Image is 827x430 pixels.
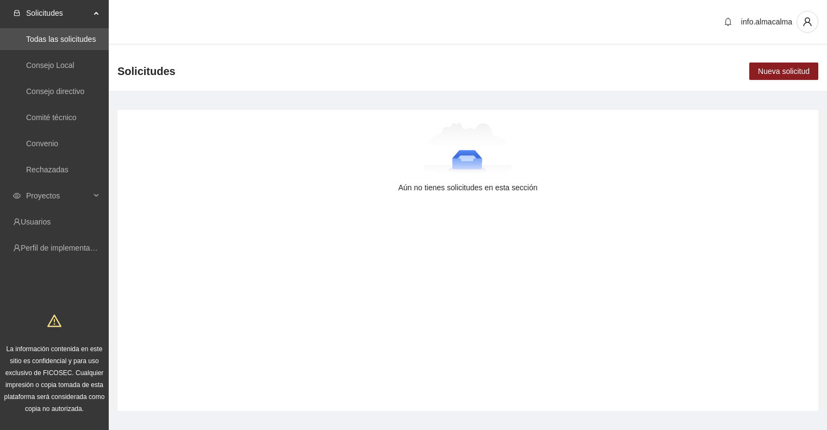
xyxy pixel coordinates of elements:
span: eye [13,192,21,200]
a: Convenio [26,139,58,148]
a: Comité técnico [26,113,77,122]
button: user [797,11,818,33]
button: bell [719,13,737,30]
img: Aún no tienes solicitudes en esta sección [424,123,512,177]
span: inbox [13,9,21,17]
span: warning [47,314,61,328]
span: Proyectos [26,185,90,207]
a: Todas las solicitudes [26,35,96,43]
div: Aún no tienes solicitudes en esta sección [135,182,801,194]
span: Solicitudes [26,2,90,24]
a: Usuarios [21,217,51,226]
span: Solicitudes [117,63,176,80]
span: info.almacalma [741,17,792,26]
span: user [797,17,818,27]
span: bell [720,17,736,26]
a: Perfil de implementadora [21,244,105,252]
a: Consejo directivo [26,87,84,96]
button: Nueva solicitud [749,63,818,80]
span: La información contenida en este sitio es confidencial y para uso exclusivo de FICOSEC. Cualquier... [4,345,105,413]
a: Consejo Local [26,61,74,70]
a: Rechazadas [26,165,69,174]
span: Nueva solicitud [758,65,810,77]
